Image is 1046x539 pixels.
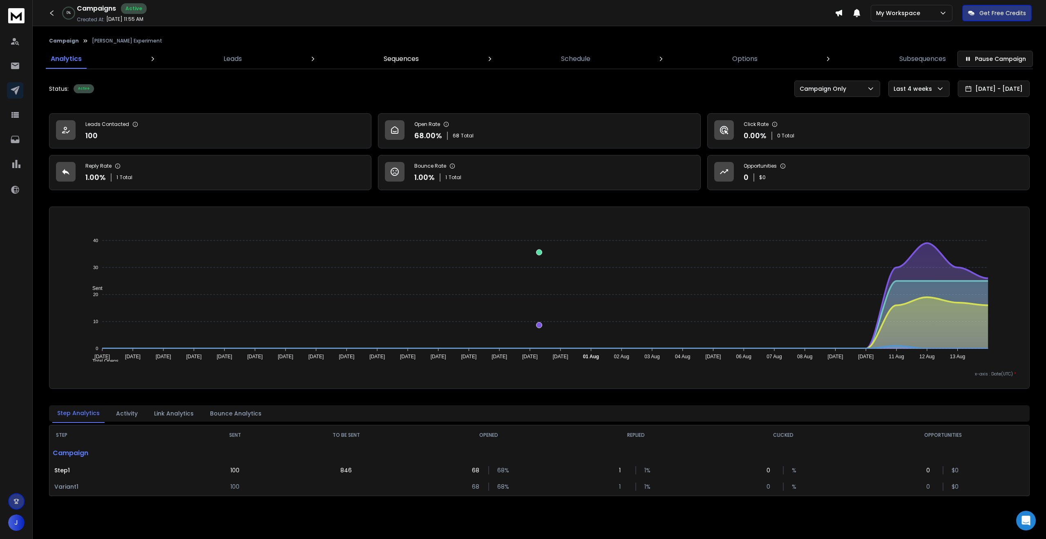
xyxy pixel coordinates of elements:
a: Leads Contacted100 [49,113,371,148]
p: Leads Contacted [85,121,129,128]
p: 68 [472,466,480,474]
p: Opportunities [744,163,777,169]
tspan: 30 [93,265,98,270]
a: Options [727,49,762,69]
p: 0 [926,466,934,474]
button: Step Analytics [52,404,105,423]
p: $ 0 [952,466,960,474]
tspan: [DATE] [431,354,446,359]
th: TO BE SENT [277,425,415,445]
p: [DATE] 11:55 AM [106,16,143,22]
p: Created At: [77,16,105,23]
p: 0.00 % [744,130,767,141]
tspan: 07 Aug [767,354,782,359]
p: My Workspace [876,9,923,17]
p: 0 [767,466,775,474]
p: Analytics [51,54,82,64]
a: Leads [219,49,247,69]
p: 68.00 % [414,130,442,141]
tspan: 01 Aug [583,354,599,359]
th: OPENED [415,425,563,445]
tspan: 11 Aug [889,354,904,359]
tspan: [DATE] [706,354,721,359]
button: Campaign [49,38,79,44]
a: Schedule [556,49,595,69]
p: Step 1 [54,466,188,474]
p: 1.00 % [414,172,435,183]
p: Open Rate [414,121,440,128]
tspan: [DATE] [339,354,355,359]
a: Bounce Rate1.00%1Total [378,155,700,190]
span: Total [449,174,461,181]
th: STEP [49,425,192,445]
th: SENT [192,425,277,445]
p: Campaign [49,445,192,461]
tspan: 04 Aug [675,354,690,359]
button: Get Free Credits [962,5,1032,21]
p: Click Rate [744,121,769,128]
button: Pause Campaign [957,51,1033,67]
tspan: [DATE] [461,354,477,359]
p: Schedule [561,54,590,64]
p: 846 [340,466,352,474]
tspan: 02 Aug [614,354,629,359]
p: [PERSON_NAME] Experiment [92,38,162,44]
p: 100 [85,130,98,141]
p: 100 [230,483,239,491]
tspan: 06 Aug [736,354,751,359]
tspan: [DATE] [248,354,263,359]
p: Bounce Rate [414,163,446,169]
tspan: [DATE] [217,354,232,359]
tspan: [DATE] [308,354,324,359]
tspan: 10 [93,319,98,324]
p: 1 [619,466,627,474]
button: J [8,514,25,531]
p: Get Free Credits [979,9,1026,17]
p: Status: [49,85,69,93]
a: Analytics [46,49,87,69]
tspan: [DATE] [95,354,110,359]
div: Active [121,3,147,14]
p: 1.00 % [85,172,106,183]
span: 68 [453,133,459,139]
p: Leads [224,54,242,64]
p: 1 % [644,466,653,474]
tspan: 0 [96,346,98,351]
button: Bounce Analytics [205,404,266,422]
tspan: [DATE] [156,354,171,359]
tspan: [DATE] [492,354,507,359]
button: Link Analytics [149,404,199,422]
p: % [792,466,800,474]
span: Total Opens [86,358,118,364]
p: Campaign Only [800,85,849,93]
button: [DATE] - [DATE] [958,81,1030,97]
a: Opportunities0$0 [707,155,1030,190]
p: x-axis : Date(UTC) [63,371,1016,377]
p: Reply Rate [85,163,112,169]
th: OPPORTUNITIES [857,425,1029,445]
tspan: 08 Aug [797,354,812,359]
p: 0 % [67,11,71,16]
div: Active [74,84,94,93]
th: CLICKED [710,425,857,445]
span: Total [461,133,474,139]
p: 1 % [644,483,653,491]
p: 0 [767,483,775,491]
tspan: 03 Aug [645,354,660,359]
tspan: [DATE] [400,354,416,359]
img: logo [8,8,25,23]
div: Open Intercom Messenger [1016,511,1036,530]
span: Total [120,174,132,181]
tspan: [DATE] [370,354,385,359]
tspan: 13 Aug [950,354,965,359]
tspan: 12 Aug [919,354,934,359]
p: Options [732,54,758,64]
tspan: [DATE] [125,354,141,359]
span: Sent [86,285,103,291]
p: 68 % [497,466,505,474]
p: 68 [472,483,480,491]
p: 0 Total [777,133,794,139]
p: Subsequences [899,54,946,64]
p: 68 % [497,483,505,491]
